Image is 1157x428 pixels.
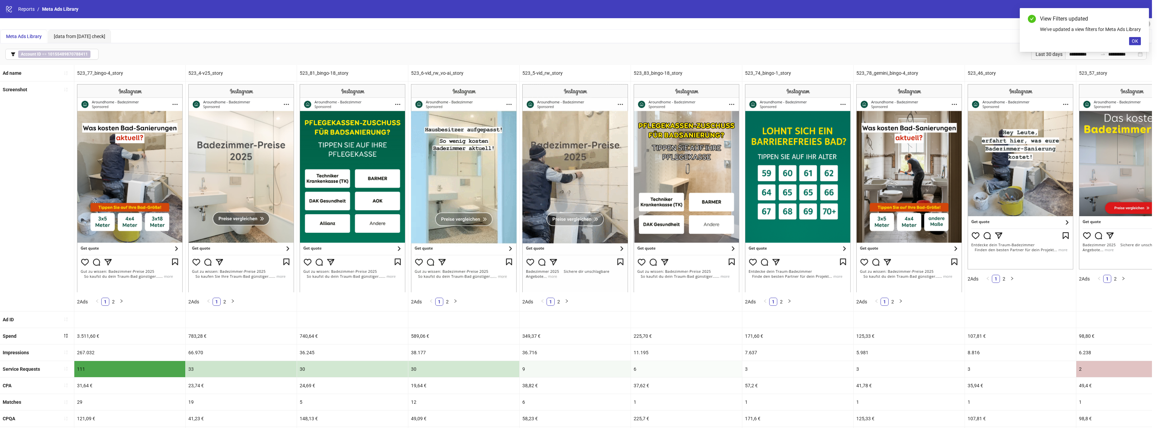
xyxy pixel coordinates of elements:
button: OK [1129,37,1141,45]
div: We've updated a view filters for Meta Ads Library [1040,26,1141,33]
span: OK [1132,38,1138,44]
div: View Filters updated [1040,15,1141,23]
span: check-circle [1028,15,1036,23]
a: Close [1133,15,1141,22]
